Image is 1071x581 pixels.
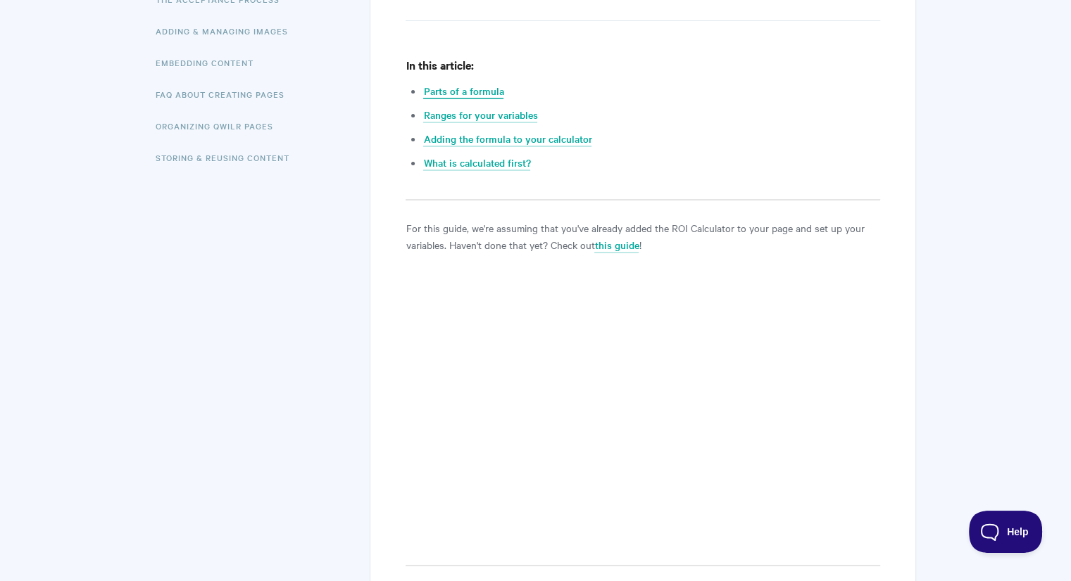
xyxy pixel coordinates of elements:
iframe: Toggle Customer Support [969,511,1043,553]
strong: In this article: [406,57,473,72]
a: Parts of a formula [423,84,503,99]
a: Ranges for your variables [423,108,537,123]
p: For this guide, we're assuming that you've already added the ROI Calculator to your page and set ... [406,219,879,253]
a: this guide [594,238,639,253]
iframe: Vimeo video player [406,270,879,537]
a: What is calculated first? [423,155,530,171]
a: Adding the formula to your calculator [423,132,591,147]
